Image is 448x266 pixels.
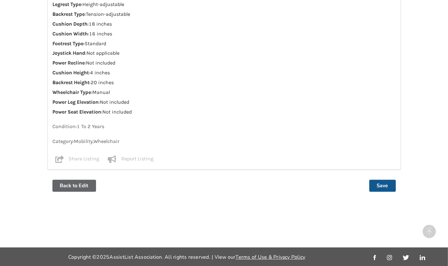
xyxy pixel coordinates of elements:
[53,89,396,96] p: : Manual
[53,21,88,27] strong: Cushion Depth
[53,1,82,7] strong: Legrest Type
[53,99,396,106] p: : Not included
[403,255,409,260] img: twitter_link
[53,30,396,38] p: : 16 inches
[52,180,96,192] button: Back to Edit
[53,89,91,95] strong: Wheelchair Type
[53,59,396,67] p: : Not included
[53,99,99,105] strong: Power Leg Elevation
[53,50,396,57] p: : Not applicable
[420,255,425,260] img: linkedin_link
[53,79,90,85] strong: Backrest Height
[53,108,396,116] p: : Not included
[53,50,86,56] strong: Joystick Hand
[53,109,101,115] strong: Power Seat Elevation
[53,79,396,86] p: : 20 inches
[53,1,396,8] p: : Height-adjustable
[53,11,85,17] strong: Backrest Type
[373,255,376,260] img: facebook_link
[236,254,306,261] a: Terms of Use & Privacy Policy
[53,60,85,66] strong: Power Recline
[53,69,396,77] p: : 4 inches
[53,70,89,76] strong: Cushion Height
[53,11,396,18] p: : Tension-adjustable
[387,255,392,260] img: instagram_link
[53,123,396,130] p: Condition: 1 To 2 Years
[53,40,84,46] strong: Footrest Type
[53,31,88,37] strong: Cushion Width
[53,21,396,28] p: : 18 inches
[122,155,154,163] p: Report Listing
[369,180,396,192] button: Save
[53,138,396,145] p: Category: Mobility , Wheelchair
[53,40,396,47] p: : Standard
